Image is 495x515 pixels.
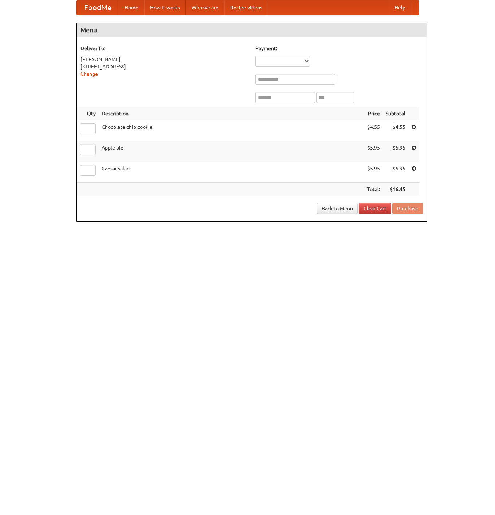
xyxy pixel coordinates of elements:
[80,71,98,77] a: Change
[99,162,364,183] td: Caesar salad
[364,162,383,183] td: $5.95
[224,0,268,15] a: Recipe videos
[364,107,383,120] th: Price
[99,120,364,141] td: Chocolate chip cookie
[364,183,383,196] th: Total:
[99,141,364,162] td: Apple pie
[77,107,99,120] th: Qty
[392,203,423,214] button: Purchase
[80,56,248,63] div: [PERSON_NAME]
[77,23,427,37] h4: Menu
[255,45,423,52] h5: Payment:
[383,120,408,141] td: $4.55
[80,63,248,70] div: [STREET_ADDRESS]
[186,0,224,15] a: Who we are
[383,183,408,196] th: $16.45
[80,45,248,52] h5: Deliver To:
[144,0,186,15] a: How it works
[99,107,364,120] th: Description
[364,141,383,162] td: $5.95
[383,107,408,120] th: Subtotal
[364,120,383,141] td: $4.55
[317,203,358,214] a: Back to Menu
[383,162,408,183] td: $5.95
[119,0,144,15] a: Home
[383,141,408,162] td: $5.95
[389,0,411,15] a: Help
[359,203,391,214] a: Clear Cart
[77,0,119,15] a: FoodMe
